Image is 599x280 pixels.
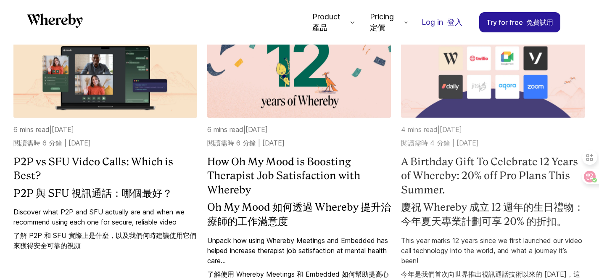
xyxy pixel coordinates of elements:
[526,18,553,26] font: 免費試用
[312,23,327,32] font: 產品
[207,139,285,147] font: 閱讀需時 6 分鐘 | [DATE]
[27,13,83,28] svg: Whereby
[27,13,83,31] a: Whereby
[13,155,197,204] a: P2P vs SFU Video Calls: Which is Best?P2P 與 SFU 視訊通話：哪個最好？
[13,187,172,199] font: P2P 與 SFU 視訊通話：哪個最好？
[207,155,391,232] a: How Oh My Mood is Boosting Therapist Job Satisfaction with WherebyOh My Mood 如何透過 Whereby 提升治療師的工...
[13,155,197,204] h4: P2P vs SFU Video Calls: Which is Best?
[13,231,196,250] font: 了解 P2P 和 SFU 實際上是什麼，以及我們何時建議使用它們來獲得安全可靠的視頻
[370,23,385,32] font: 定價
[207,155,391,232] h4: How Oh My Mood is Boosting Therapist Job Satisfaction with Whereby
[401,155,585,232] h4: A Birthday Gift To Celebrate 12 Years of Whereby: 20% off Pro Plans This Summer.
[13,124,197,151] p: 6 mins read | [DATE]
[401,155,585,232] a: A Birthday Gift To Celebrate 12 Years of Whereby: 20% off Pro Plans This Summer.慶祝 Whereby 成立 12 ...
[401,124,585,151] p: 4 mins read | [DATE]
[13,207,197,254] a: Discover what P2P and SFU actually are and when we recommend using each one for secure, reliable ...
[415,13,469,32] a: Log in 登入
[304,3,347,42] span: Product
[362,3,401,42] span: Pricing
[401,139,479,147] font: 閱讀需時 4 分鐘 | [DATE]
[13,139,91,147] font: 閱讀需時 6 分鐘 | [DATE]
[207,124,391,151] p: 6 mins read | [DATE]
[479,12,560,32] a: Try for free 免費試用
[447,18,462,26] font: 登入
[207,201,391,227] font: Oh My Mood 如何透過 Whereby 提升治療師的工作滿意度
[401,201,584,227] font: 慶祝 Whereby 成立 12 週年的生日禮物：今年夏天專業計劃可享 20% 的折扣。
